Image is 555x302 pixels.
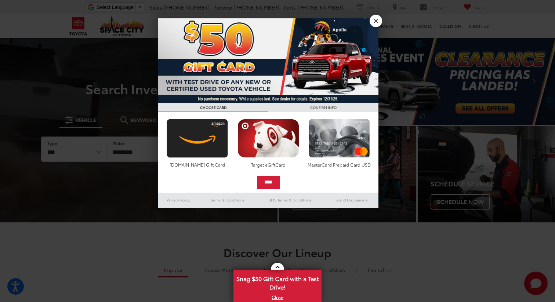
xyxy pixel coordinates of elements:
span: Snag $50 Gift Card with a Test Drive! [234,271,321,293]
div: MasterCard Prepaid Card USD [307,161,372,168]
h3: CHOOSE CARD [158,103,268,112]
img: 53411_top_152338.jpg [158,18,378,103]
a: SMS Terms & Conditions [255,196,325,204]
a: Brand Disclaimers [325,196,378,204]
div: [DOMAIN_NAME] Gift Card [165,161,230,168]
img: amazoncard.png [165,119,230,158]
a: Terms & Conditions [199,196,255,204]
div: Target eGiftCard [236,161,301,168]
img: mastercard.png [307,119,372,158]
h3: CONFIRM INFO [268,103,378,112]
a: Privacy Policy [158,196,199,204]
img: targetcard.png [236,119,301,158]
